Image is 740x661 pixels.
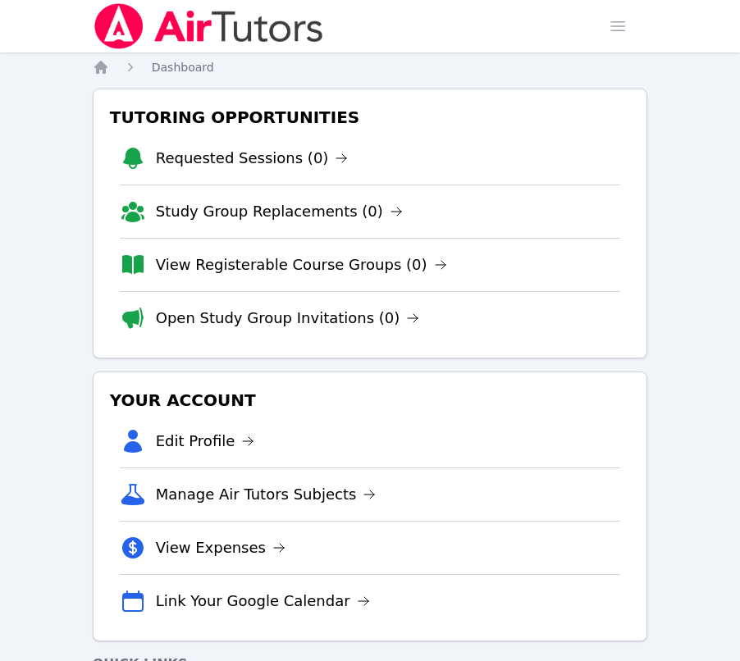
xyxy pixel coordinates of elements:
[107,385,634,415] h3: Your Account
[152,59,214,75] a: Dashboard
[93,3,325,49] img: Air Tutors
[107,103,634,132] h3: Tutoring Opportunities
[156,430,255,453] a: Edit Profile
[152,61,214,74] span: Dashboard
[156,483,377,506] a: Manage Air Tutors Subjects
[156,590,370,613] a: Link Your Google Calendar
[156,253,447,276] a: View Registerable Course Groups (0)
[93,59,648,75] nav: Breadcrumb
[156,200,403,223] a: Study Group Replacements (0)
[156,307,420,330] a: Open Study Group Invitations (0)
[156,147,349,170] a: Requested Sessions (0)
[156,536,285,559] a: View Expenses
